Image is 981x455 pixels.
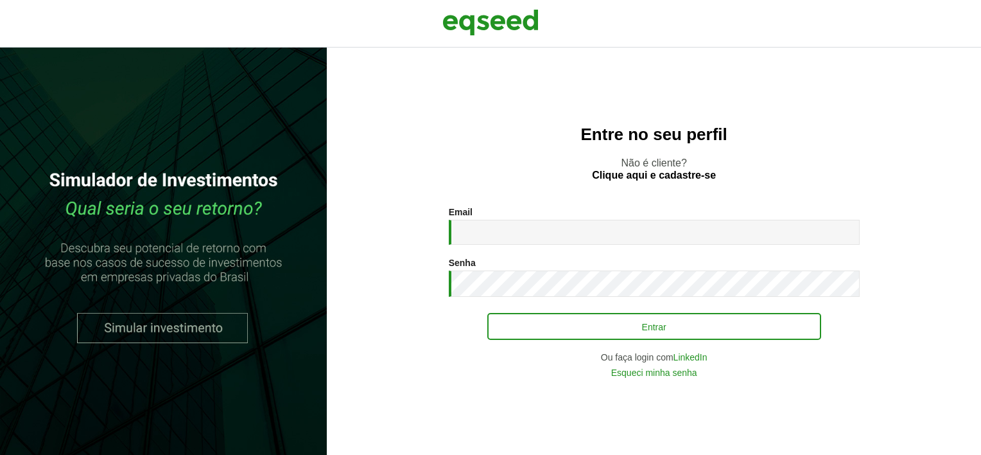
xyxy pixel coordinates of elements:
div: Ou faça login com [449,353,860,362]
a: Esqueci minha senha [611,368,697,377]
h2: Entre no seu perfil [352,125,955,144]
img: EqSeed Logo [442,6,539,39]
a: Clique aqui e cadastre-se [592,170,716,181]
label: Email [449,208,473,217]
label: Senha [449,258,476,267]
button: Entrar [487,313,821,340]
a: LinkedIn [673,353,708,362]
p: Não é cliente? [352,157,955,181]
